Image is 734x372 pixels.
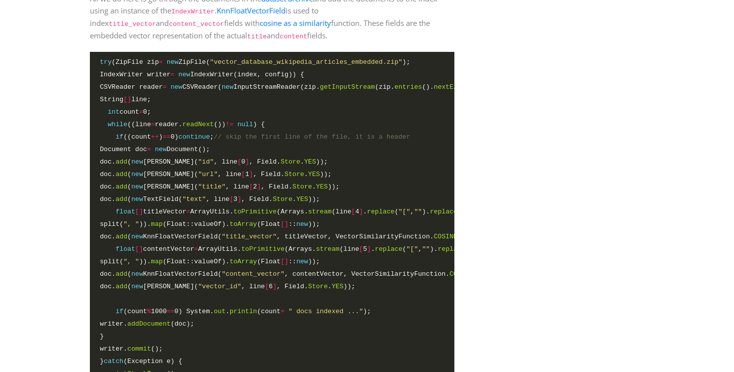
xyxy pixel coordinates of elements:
[100,58,112,66] span: try
[123,220,139,228] span: ", "
[316,183,328,190] span: YES
[100,69,304,80] span: IndexWriter writer IndexWriter(index, config)) {
[131,283,143,290] span: new
[100,119,265,130] span: ((line reader. ()) ) {
[182,121,214,128] span: readNext
[186,208,190,215] span: =
[449,270,473,278] span: COSINE
[178,71,190,78] span: new
[430,208,457,215] span: replace
[123,96,131,103] span: []
[289,308,363,315] span: " docs indexed ..."
[249,183,253,190] span: [
[100,356,182,367] span: } (Exception e) {
[241,171,245,178] span: [
[241,245,285,253] span: toPrimitive
[147,146,151,153] span: =
[139,108,143,116] span: =
[100,319,194,329] span: writer. (doc);
[293,183,312,190] span: Store
[237,158,241,166] span: [
[100,57,410,67] span: (ZipFile zip ZipFile( );
[320,83,375,91] span: getInputStream
[131,171,143,178] span: new
[198,158,214,166] span: "id"
[135,208,143,215] span: []
[115,158,127,166] span: add
[210,58,402,66] span: "vector_database_wikipedia_articles_embedded.zip"
[434,233,457,240] span: COSINE
[367,208,394,215] span: replace
[108,108,120,116] span: int
[131,195,143,203] span: new
[280,33,307,40] code: content
[171,8,215,15] code: IndexWriter
[100,194,320,204] span: doc. ( TextField( , line 3 , Field. . ));
[131,158,143,166] span: new
[245,158,249,166] span: ]
[214,308,226,315] span: out
[131,270,143,278] span: new
[100,256,320,267] span: split( )). (Float::valueOf). (Float :: ));
[367,245,371,253] span: ]
[100,157,328,167] span: doc. ( [PERSON_NAME]( , line 0 , Field. . ));
[127,345,151,353] span: commit
[100,281,355,292] span: doc. ( [PERSON_NAME]( , line 6 , Field. . ));
[167,308,175,315] span: ==
[115,183,127,190] span: add
[159,58,163,66] span: =
[100,132,410,142] span: ((count ) 0) ;
[257,183,261,190] span: ]
[308,283,328,290] span: Store
[434,83,477,91] span: nextElement
[182,195,206,203] span: "text"
[115,233,127,240] span: add
[273,195,292,203] span: Store
[127,320,171,328] span: addDocument
[100,94,151,105] span: String line;
[316,245,340,253] span: stream
[332,283,344,290] span: YES
[422,245,430,253] span: ""
[123,258,139,265] span: ", "
[217,5,286,15] a: KnnFloatVectorField
[222,233,277,240] span: "title_vector"
[296,220,308,228] span: new
[247,33,267,40] code: title
[155,146,167,153] span: new
[147,308,151,315] span: %
[281,220,289,228] span: []
[230,258,257,265] span: toArray
[198,283,242,290] span: "vector_id"
[214,133,410,141] span: // skip the first line of the file, it is a header
[100,182,340,192] span: doc. ( [PERSON_NAME]( , line 2 , Field. . ));
[151,133,159,141] span: ++
[194,245,198,253] span: =
[296,195,308,203] span: YES
[100,169,332,180] span: doc. ( [PERSON_NAME]( , line 1 , Field. . ));
[163,83,167,91] span: =
[438,245,465,253] span: replace
[281,158,300,166] span: Store
[308,208,332,215] span: stream
[178,133,210,141] span: continue
[115,208,135,215] span: float
[230,195,234,203] span: [
[352,208,356,215] span: [
[151,121,155,128] span: =
[100,231,469,242] span: doc. ( KnnFloatVectorField( , titleVector, VectorSimilarityFunction. ));
[414,208,422,215] span: ""
[109,20,156,28] code: title_vector
[237,121,253,128] span: null
[100,306,371,317] span: (count 1000 0) System. . (count );
[151,258,163,265] span: map
[100,144,210,155] span: Document doc Document();
[115,308,123,315] span: if
[198,183,226,190] span: "title"
[171,83,183,91] span: new
[115,245,135,253] span: float
[100,219,320,229] span: split( )). (Float::valueOf). (Float :: ));
[273,283,277,290] span: ]
[406,245,418,253] span: "["
[296,258,308,265] span: new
